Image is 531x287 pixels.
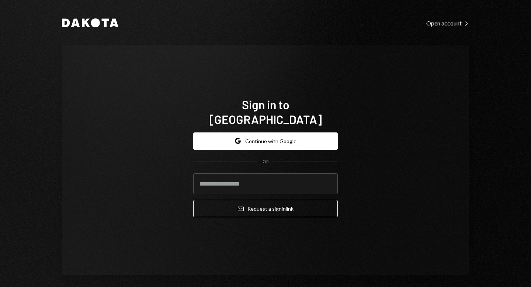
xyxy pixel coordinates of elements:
div: OR [263,159,269,165]
a: Open account [426,19,469,27]
button: Continue with Google [193,132,338,150]
button: Request a signinlink [193,200,338,217]
div: Open account [426,20,469,27]
h1: Sign in to [GEOGRAPHIC_DATA] [193,97,338,127]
